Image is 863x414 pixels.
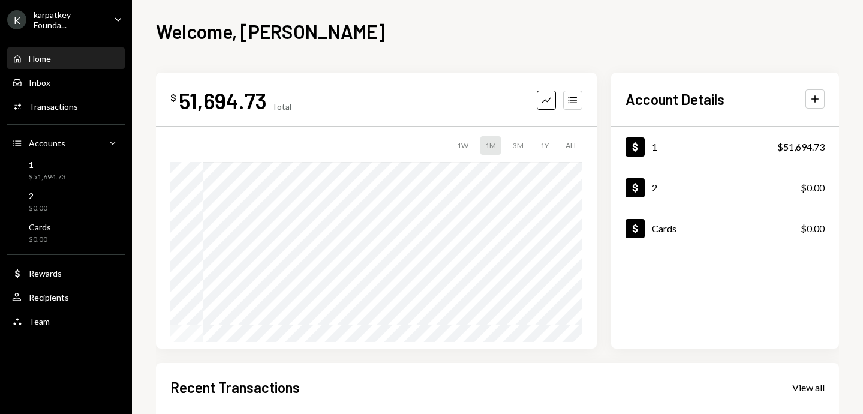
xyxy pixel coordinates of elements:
div: 2 [652,182,657,193]
div: Team [29,316,50,326]
div: $0.00 [801,181,825,195]
div: 2 [29,191,47,201]
div: 3M [508,136,528,155]
a: Cards$0.00 [611,208,839,248]
div: Rewards [29,268,62,278]
div: $0.00 [29,203,47,214]
div: Accounts [29,138,65,148]
h2: Account Details [626,89,724,109]
div: $51,694.73 [29,172,66,182]
div: Inbox [29,77,50,88]
a: 1$51,694.73 [611,127,839,167]
h1: Welcome, [PERSON_NAME] [156,19,385,43]
a: 2$0.00 [611,167,839,208]
div: 51,694.73 [179,87,267,114]
div: $51,694.73 [777,140,825,154]
div: $0.00 [29,235,51,245]
a: Inbox [7,71,125,93]
div: Recipients [29,292,69,302]
a: Recipients [7,286,125,308]
div: Cards [652,223,676,234]
div: Transactions [29,101,78,112]
a: 1$51,694.73 [7,156,125,185]
div: $0.00 [801,221,825,236]
div: 1W [452,136,473,155]
a: Accounts [7,132,125,154]
a: View all [792,380,825,394]
a: Team [7,310,125,332]
div: 1M [480,136,501,155]
div: Total [272,101,291,112]
div: View all [792,382,825,394]
div: Home [29,53,51,64]
div: 1Y [536,136,554,155]
div: $ [170,92,176,104]
a: Rewards [7,262,125,284]
div: K [7,10,26,29]
a: Home [7,47,125,69]
div: Cards [29,222,51,232]
a: Cards$0.00 [7,218,125,247]
a: 2$0.00 [7,187,125,216]
div: karpatkey Founda... [34,10,104,30]
div: 1 [29,160,66,170]
h2: Recent Transactions [170,377,300,397]
div: ALL [561,136,582,155]
a: Transactions [7,95,125,117]
div: 1 [652,141,657,152]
